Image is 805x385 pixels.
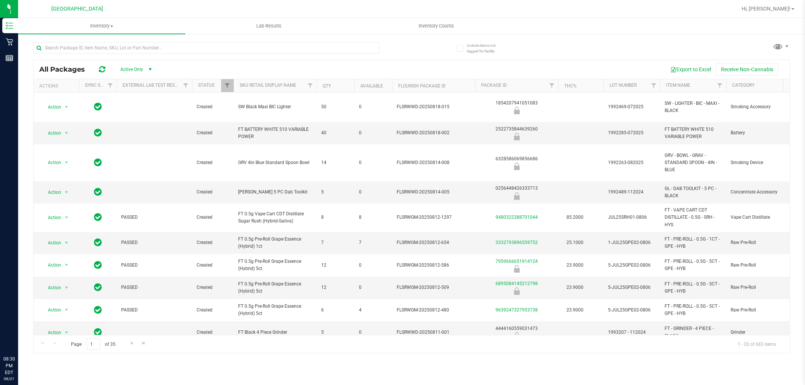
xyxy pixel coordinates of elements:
[197,262,229,269] span: Created
[665,236,722,250] span: FT - PRE-ROLL - 0.5G - 1CT - GPE - HYB
[238,329,312,336] span: FT Black 4 Piece Grinder
[321,239,350,246] span: 7
[359,129,388,137] span: 0
[238,236,312,250] span: FT 0.5g Pre-Roll Grape Essence (Hybrid) 1ct
[197,239,229,246] span: Created
[665,185,722,199] span: GL - DAB TOOLKIT - 5 PC - BLACK
[104,79,117,92] a: Filter
[41,212,62,223] span: Action
[18,23,185,29] span: Inventory
[359,239,388,246] span: 7
[564,83,577,89] a: THC%
[185,18,352,34] a: Lab Results
[563,305,587,316] span: 23.9000
[51,6,103,12] span: [GEOGRAPHIC_DATA]
[94,127,102,138] span: In Sync
[474,287,559,295] div: Newly Received
[238,210,312,225] span: FT 0.5g Vape Cart CDT Distillate Sugar Rush (Hybrid-Sativa)
[608,262,656,269] span: 5-JUL25GPE02-0806
[197,159,229,166] span: Created
[496,240,538,245] a: 3332793896559752
[197,189,229,196] span: Created
[359,262,388,269] span: 0
[238,303,312,317] span: FT 0.5g Pre-Roll Grape Essence (Hybrid) 5ct
[665,258,722,272] span: FT - PRE-ROLL - 0.5G - 5CT - GPE - HYB
[665,325,722,339] span: FT - GRINDER - 4 PIECE - BLACK
[39,65,92,74] span: All Packages
[62,305,71,315] span: select
[360,83,383,89] a: Available
[731,239,788,246] span: Raw Pre-Roll
[397,103,471,110] span: FLSRWWD-20250818-015
[665,63,716,76] button: Export to Excel
[731,103,788,110] span: Smoking Accessory
[780,79,792,92] a: Filter
[62,157,71,168] span: select
[359,159,388,166] span: 0
[474,265,559,273] div: Newly Received
[474,163,559,170] div: Newly Received
[22,324,31,333] iframe: Resource center unread badge
[94,327,102,337] span: In Sync
[608,214,656,221] span: JUL25SRH01-0806
[608,103,656,110] span: 1992469-072025
[731,284,788,291] span: Raw Pre-Roll
[41,157,62,168] span: Action
[197,214,229,221] span: Created
[714,79,726,92] a: Filter
[41,327,62,338] span: Action
[221,79,234,92] a: Filter
[39,83,76,89] div: Actions
[41,260,62,270] span: Action
[665,207,722,229] span: FT - VAPE CART CDT DISTILLATE - 0.5G - SRH - HYS
[139,338,149,348] a: Go to the last page
[41,102,62,112] span: Action
[731,129,788,137] span: Battery
[474,325,559,340] div: 4444160559031473
[397,307,471,314] span: FLSRWGM-20250812-480
[121,262,188,269] span: PASSED
[321,103,350,110] span: 50
[94,282,102,293] span: In Sync
[742,6,791,12] span: Hi, [PERSON_NAME]!
[610,83,637,88] a: Lot Number
[121,239,188,246] span: PASSED
[467,43,505,54] span: Include items not tagged for facility
[62,102,71,112] span: select
[397,262,471,269] span: FLSRWGM-20250812-586
[608,239,656,246] span: 1-JUL25GPE02-0806
[731,159,788,166] span: Smoking Device
[496,307,538,313] a: 9639247327953738
[731,307,788,314] span: Raw Pre-Roll
[648,79,660,92] a: Filter
[359,307,388,314] span: 4
[397,329,471,336] span: FLSRWWD-20250811-001
[6,54,13,62] inline-svg: Reports
[321,262,350,269] span: 12
[126,338,137,348] a: Go to the next page
[62,238,71,248] span: select
[359,284,388,291] span: 0
[665,152,722,174] span: GRV - BOWL - GRAV - STANDARD SPOON - 4IN - BLUE
[397,239,471,246] span: FLSRWGM-20250812-654
[94,157,102,168] span: In Sync
[608,129,656,137] span: 1992285-072025
[62,128,71,138] span: select
[121,307,188,314] span: PASSED
[41,128,62,138] span: Action
[546,79,558,92] a: Filter
[94,260,102,270] span: In Sync
[665,281,722,295] span: FT - PRE-ROLL - 0.5G - 5CT - GPE - HYB
[41,238,62,248] span: Action
[665,126,722,140] span: FT BATTERY WHITE 510 VARIABLE POWER
[397,284,471,291] span: FLSRWGM-20250812-509
[240,83,296,88] a: Sku Retail Display Name
[321,329,350,336] span: 5
[94,101,102,112] span: In Sync
[397,214,471,221] span: FLSRWGM-20250812-1297
[321,214,350,221] span: 8
[180,79,192,92] a: Filter
[359,329,388,336] span: 0
[474,107,559,114] div: Newly Received
[474,133,559,140] div: Newly Received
